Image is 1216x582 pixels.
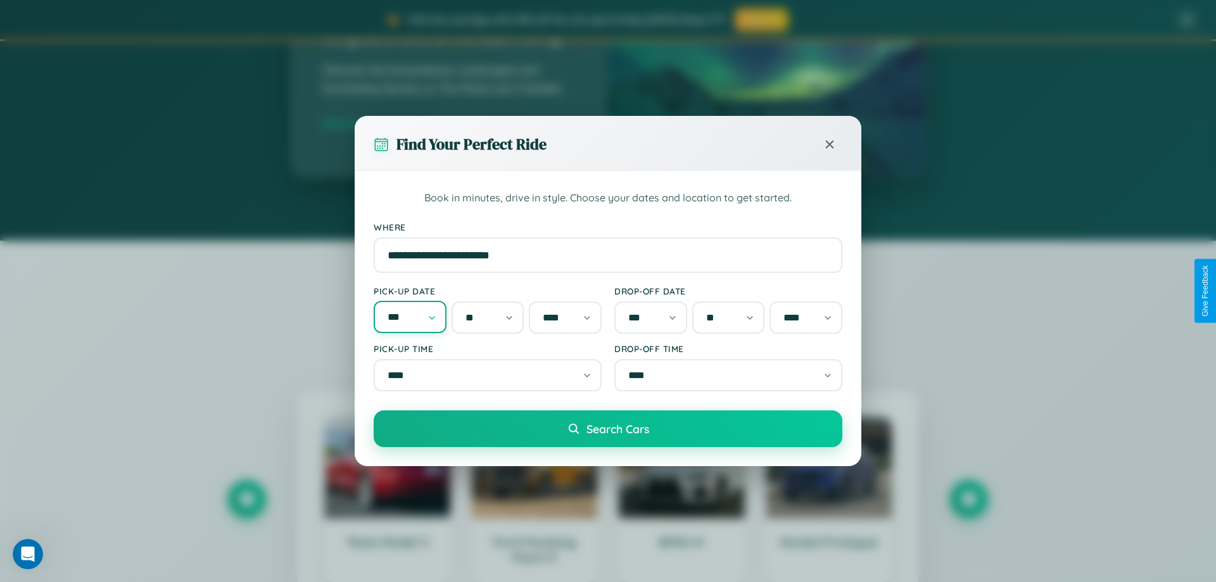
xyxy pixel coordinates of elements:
label: Pick-up Time [374,343,602,354]
h3: Find Your Perfect Ride [396,134,547,155]
label: Pick-up Date [374,286,602,296]
span: Search Cars [586,422,649,436]
button: Search Cars [374,410,842,447]
label: Where [374,222,842,232]
label: Drop-off Time [614,343,842,354]
p: Book in minutes, drive in style. Choose your dates and location to get started. [374,190,842,206]
label: Drop-off Date [614,286,842,296]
